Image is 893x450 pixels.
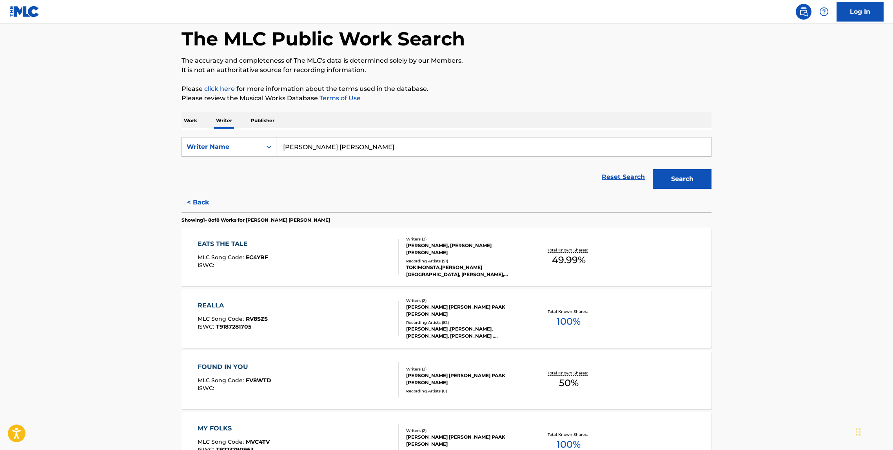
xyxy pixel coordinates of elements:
div: [PERSON_NAME], [PERSON_NAME] [PERSON_NAME] [406,242,525,256]
span: 50 % [559,376,579,390]
img: search [799,7,808,16]
span: MLC Song Code : [198,438,246,445]
a: Reset Search [598,168,649,186]
div: Recording Artists ( 82 ) [406,320,525,325]
p: The accuracy and completeness of The MLC's data is determined solely by our Members. [182,56,711,65]
div: MY FOLKS [198,424,270,433]
p: Please review the Musical Works Database [182,94,711,103]
div: FOUND IN YOU [198,362,271,372]
div: Writers ( 2 ) [406,428,525,434]
div: Writers ( 2 ) [406,298,525,304]
a: REALLAMLC Song Code:RV8SZSISWC:T9187281705Writers (2)[PERSON_NAME] [PERSON_NAME] PAAK [PERSON_NAM... [182,289,711,348]
p: Total Known Shares: [548,370,590,376]
div: Writers ( 2 ) [406,236,525,242]
span: MLC Song Code : [198,254,246,261]
p: It is not an authoritative source for recording information. [182,65,711,75]
a: Terms of Use [318,94,361,102]
p: Work [182,112,200,129]
p: Please for more information about the terms used in the database. [182,84,711,94]
p: Total Known Shares: [548,309,590,314]
div: EATS THE TALE [198,239,268,249]
div: Writers ( 2 ) [406,366,525,372]
span: ISWC : [198,385,216,392]
span: ISWC : [198,262,216,269]
div: [PERSON_NAME] [PERSON_NAME] PAAK [PERSON_NAME] [406,304,525,318]
span: EC4YBF [246,254,268,261]
div: Writer Name [187,142,257,152]
span: MVC4TV [246,438,270,445]
span: MLC Song Code : [198,377,246,384]
h1: The MLC Public Work Search [182,27,465,51]
div: [PERSON_NAME] [PERSON_NAME] PAAK [PERSON_NAME] [406,434,525,448]
span: 100 % [557,314,581,329]
div: [PERSON_NAME] .[PERSON_NAME], [PERSON_NAME], [PERSON_NAME] .[PERSON_NAME], [PERSON_NAME], [PERSON... [406,325,525,340]
span: FV8WTD [246,377,271,384]
a: EATS THE TALEMLC Song Code:EC4YBFISWC:Writers (2)[PERSON_NAME], [PERSON_NAME] [PERSON_NAME]Record... [182,228,711,286]
span: ISWC : [198,323,216,330]
span: RV8SZS [246,315,268,322]
p: Total Known Shares: [548,247,590,253]
p: Writer [214,112,234,129]
span: MLC Song Code : [198,315,246,322]
a: FOUND IN YOUMLC Song Code:FV8WTDISWC:Writers (2)[PERSON_NAME] [PERSON_NAME] PAAK [PERSON_NAME]Rec... [182,351,711,409]
div: Drag [856,420,861,444]
img: help [819,7,829,16]
span: T9187281705 [216,323,251,330]
div: TOKIMONSTA,[PERSON_NAME][GEOGRAPHIC_DATA], [PERSON_NAME], [PERSON_NAME][GEOGRAPHIC_DATA], [PERSON... [406,264,525,278]
a: Log In [837,2,884,22]
div: REALLA [198,301,268,310]
div: Recording Artists ( 51 ) [406,258,525,264]
button: < Back [182,193,229,212]
div: Recording Artists ( 0 ) [406,388,525,394]
p: Showing 1 - 8 of 8 Works for [PERSON_NAME] [PERSON_NAME] [182,217,330,224]
button: Search [653,169,711,189]
form: Search Form [182,137,711,193]
div: [PERSON_NAME] [PERSON_NAME] PAAK [PERSON_NAME] [406,372,525,386]
span: 49.99 % [552,253,586,267]
iframe: Chat Widget [854,412,893,450]
p: Total Known Shares: [548,432,590,437]
a: click here [204,85,235,92]
img: MLC Logo [9,6,40,17]
a: Public Search [796,4,811,20]
p: Publisher [249,112,277,129]
div: Help [816,4,832,20]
